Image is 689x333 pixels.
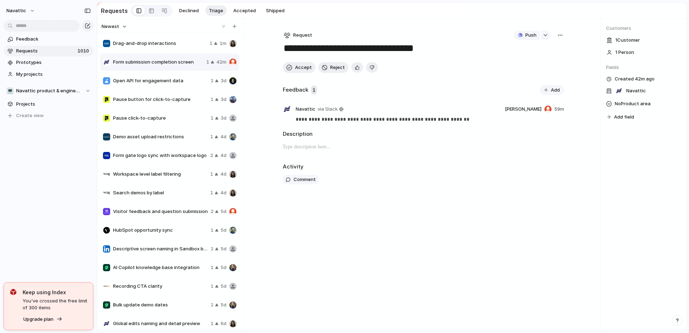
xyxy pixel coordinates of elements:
span: Add [551,87,560,94]
span: 1 [311,85,317,95]
span: Requests [16,47,75,55]
span: No Product area [615,100,651,108]
span: Recording CTA clarity [113,283,208,290]
span: 5d [221,283,226,290]
button: Push [514,31,540,40]
span: My projects [16,71,91,78]
span: 6d [221,320,226,327]
span: 3d [221,96,226,103]
span: Global edits naming and detail preview [113,320,208,327]
span: Pause click-to-capture [113,115,208,122]
span: 1 [211,77,214,84]
span: Add field [614,114,634,121]
button: Add field [606,112,635,122]
span: Drag-and-drop interactions [113,40,207,47]
a: Requests1010 [4,46,93,56]
span: Upgrade plan [23,316,53,323]
span: 5d [221,264,226,271]
span: Declined [179,7,199,14]
span: Pause button for click-to-capture [113,96,208,103]
span: 1 [211,115,214,122]
span: 1 [211,283,214,290]
span: Create view [16,112,44,119]
span: 1 [211,264,214,271]
span: Demo asset upload restrictions [113,133,207,140]
a: My projects [4,69,93,80]
span: 1 [211,96,214,103]
span: 1 [211,245,214,253]
span: 1 [210,40,212,47]
a: Feedback [4,34,93,45]
button: Add [540,85,564,95]
span: Navattic [626,87,646,94]
span: Form submission completion screen [113,59,203,66]
span: Newest [102,23,119,30]
span: 5d [221,208,226,215]
button: Declined [175,5,202,16]
button: Newest [100,22,128,31]
h2: Description [283,130,564,138]
span: 5d [221,301,226,309]
span: Visitor feedback and question submission [113,208,208,215]
span: Triage [209,7,223,14]
span: 1 Customer [615,37,640,44]
span: 1 [211,301,214,309]
span: Comment [294,176,316,183]
span: 4d [220,189,226,196]
button: Upgrade plan [21,314,65,324]
button: Request [283,31,313,40]
button: Triage [205,5,227,16]
span: 1 [210,189,213,196]
span: via Slack [318,106,338,113]
span: You've crossed the free limit of 300 items [23,297,87,311]
span: [PERSON_NAME] [505,106,542,113]
span: 1 [211,320,214,327]
span: 5d [221,227,226,234]
span: Projects [16,101,91,108]
a: Projects [4,99,93,110]
span: Workspace level label filtering [113,171,207,178]
h2: Feedback [283,86,308,94]
button: Accept [283,62,315,73]
span: Reject [330,64,345,71]
span: Request [293,32,312,39]
span: 3d [221,77,226,84]
span: navattic [6,7,26,14]
span: Navattic product & engineering [16,87,82,94]
span: 1 [211,227,214,234]
span: 2 [211,208,214,215]
span: Prototypes [16,59,91,66]
h2: Requests [101,6,128,15]
button: Create view [4,110,93,121]
span: 3d [221,115,226,122]
span: 5d [221,245,226,253]
button: navattic [3,5,39,17]
span: Keep using Index [23,288,87,296]
button: Shipped [262,5,288,16]
span: Bulk update demo dates [113,301,208,309]
span: Accept [295,64,312,71]
span: 1010 [78,47,90,55]
button: Reject [318,62,348,73]
span: Accepted [233,7,256,14]
span: 1m [220,40,226,47]
span: Open API for engagement data [113,77,208,84]
div: 💻 [6,87,14,94]
span: 4d [220,133,226,140]
span: Feedback [16,36,91,43]
span: Search demos by label [113,189,207,196]
button: Accepted [230,5,259,16]
button: Comment [283,175,319,184]
span: Form gate logo sync with workspace logo [113,152,207,159]
span: Created 42m ago [615,75,655,83]
span: 2 [210,152,213,159]
span: 59m [554,106,564,113]
span: Shipped [266,7,285,14]
span: HubSpot opportunity sync [113,227,208,234]
span: Customers [606,25,681,32]
button: 💻Navattic product & engineering [4,85,93,96]
span: Push [525,32,536,39]
span: 42m [216,59,226,66]
span: AI Copilot knowledge base integration [113,264,208,271]
span: 1 [210,171,213,178]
